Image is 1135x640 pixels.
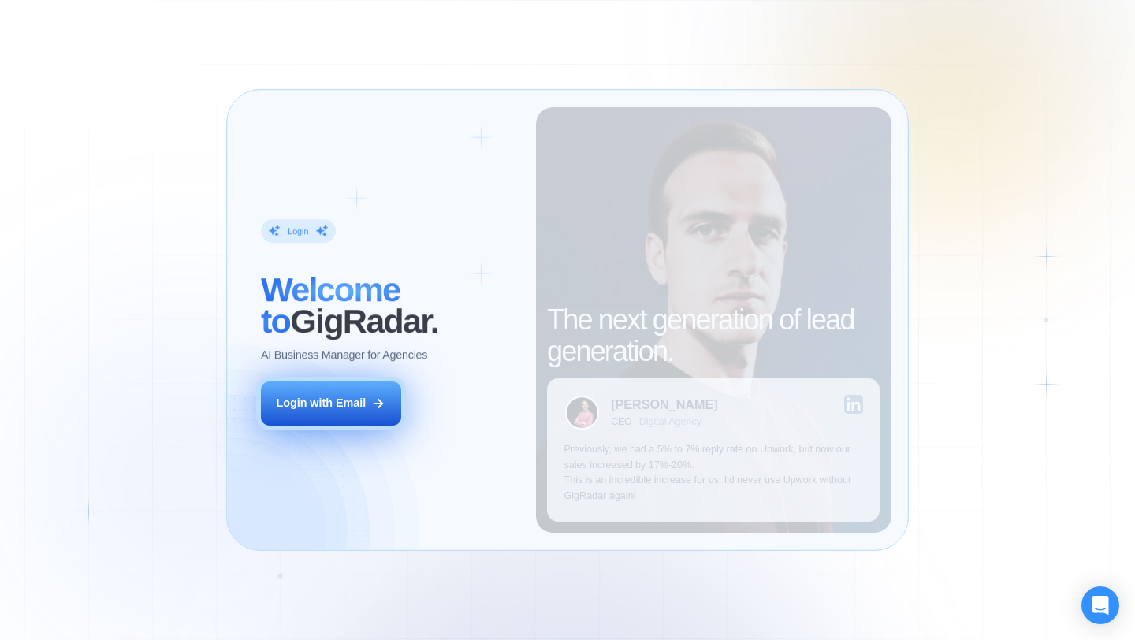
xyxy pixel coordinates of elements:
[611,398,717,411] div: [PERSON_NAME]
[288,225,308,236] div: Login
[261,274,519,337] h2: ‍ GigRadar.
[261,270,400,340] span: Welcome to
[564,442,863,504] p: Previously, we had a 5% to 7% reply rate on Upwork, but now our sales increased by 17%-20%. This ...
[261,381,401,426] button: Login with Email
[547,304,880,367] h2: The next generation of lead generation.
[276,396,366,411] div: Login with Email
[1081,586,1119,624] div: Open Intercom Messenger
[639,416,701,427] div: Digital Agency
[611,416,632,427] div: CEO
[261,348,427,363] p: AI Business Manager for Agencies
